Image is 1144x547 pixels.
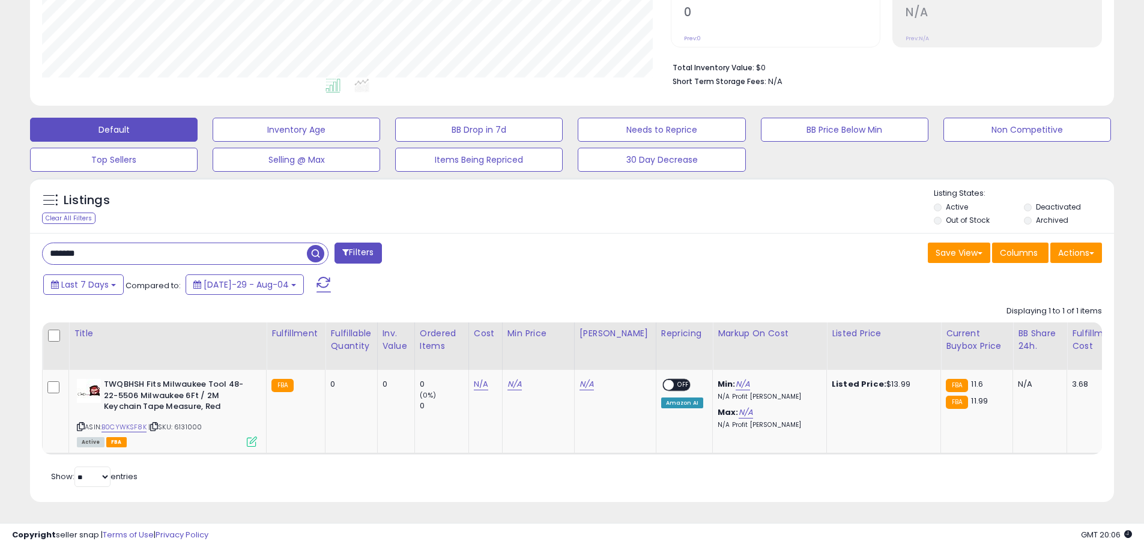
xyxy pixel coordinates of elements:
span: | SKU: 6131000 [148,422,202,432]
div: Title [74,327,261,340]
div: Fulfillment [271,327,320,340]
label: Archived [1036,215,1068,225]
button: Filters [334,243,381,264]
button: Selling @ Max [213,148,380,172]
button: Save View [928,243,990,263]
small: (0%) [420,390,437,400]
div: [PERSON_NAME] [580,327,651,340]
div: Cost [474,327,497,340]
b: Total Inventory Value: [673,62,754,73]
div: Inv. value [383,327,410,352]
button: Last 7 Days [43,274,124,295]
label: Deactivated [1036,202,1081,212]
span: FBA [106,437,127,447]
span: Compared to: [126,280,181,291]
span: 11.6 [971,378,983,390]
li: $0 [673,59,1093,74]
p: N/A Profit [PERSON_NAME] [718,421,817,429]
div: Fulfillment Cost [1072,327,1118,352]
b: Short Term Storage Fees: [673,76,766,86]
div: Listed Price [832,327,936,340]
div: $13.99 [832,379,931,390]
h5: Listings [64,192,110,209]
div: Ordered Items [420,327,464,352]
div: Markup on Cost [718,327,822,340]
a: N/A [474,378,488,390]
button: BB Price Below Min [761,118,928,142]
h2: N/A [906,5,1101,22]
p: N/A Profit [PERSON_NAME] [718,393,817,401]
span: 2025-08-12 20:06 GMT [1081,529,1132,540]
span: Show: entries [51,471,138,482]
button: Non Competitive [943,118,1111,142]
label: Active [946,202,968,212]
div: Repricing [661,327,707,340]
button: 30 Day Decrease [578,148,745,172]
b: TWQBHSH Fits Milwaukee Tool 48-22-5506 Milwaukee 6Ft / 2M Keychain Tape Measure, Red [104,379,250,416]
button: Items Being Repriced [395,148,563,172]
button: Needs to Reprice [578,118,745,142]
span: Columns [1000,247,1038,259]
b: Max: [718,406,739,418]
small: FBA [946,396,968,409]
a: Terms of Use [103,529,154,540]
div: 0 [420,400,468,411]
th: The percentage added to the cost of goods (COGS) that forms the calculator for Min & Max prices. [713,322,827,370]
div: Amazon AI [661,397,703,408]
button: Top Sellers [30,148,198,172]
span: OFF [674,380,693,390]
b: Min: [718,378,736,390]
button: BB Drop in 7d [395,118,563,142]
button: Actions [1050,243,1102,263]
a: N/A [736,378,750,390]
button: [DATE]-29 - Aug-04 [186,274,304,295]
div: Clear All Filters [42,213,95,224]
span: All listings currently available for purchase on Amazon [77,437,104,447]
h2: 0 [684,5,880,22]
small: Prev: N/A [906,35,929,42]
div: 0 [330,379,368,390]
a: N/A [507,378,522,390]
div: Min Price [507,327,569,340]
div: 3.68 [1072,379,1114,390]
b: Listed Price: [832,378,886,390]
a: Privacy Policy [156,529,208,540]
strong: Copyright [12,529,56,540]
p: Listing States: [934,188,1114,199]
button: Inventory Age [213,118,380,142]
span: N/A [768,76,782,87]
button: Default [30,118,198,142]
div: BB Share 24h. [1018,327,1062,352]
div: ASIN: [77,379,257,446]
a: B0CYWKSF8K [101,422,147,432]
label: Out of Stock [946,215,990,225]
a: N/A [739,406,753,419]
div: N/A [1018,379,1058,390]
span: Last 7 Days [61,279,109,291]
small: Prev: 0 [684,35,701,42]
button: Columns [992,243,1049,263]
div: Current Buybox Price [946,327,1008,352]
div: 0 [383,379,405,390]
div: seller snap | | [12,530,208,541]
small: FBA [271,379,294,392]
span: [DATE]-29 - Aug-04 [204,279,289,291]
div: 0 [420,379,468,390]
span: 11.99 [971,395,988,406]
img: 31oX+ZHMCEL._SL40_.jpg [77,379,101,403]
div: Displaying 1 to 1 of 1 items [1006,306,1102,317]
div: Fulfillable Quantity [330,327,372,352]
small: FBA [946,379,968,392]
a: N/A [580,378,594,390]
